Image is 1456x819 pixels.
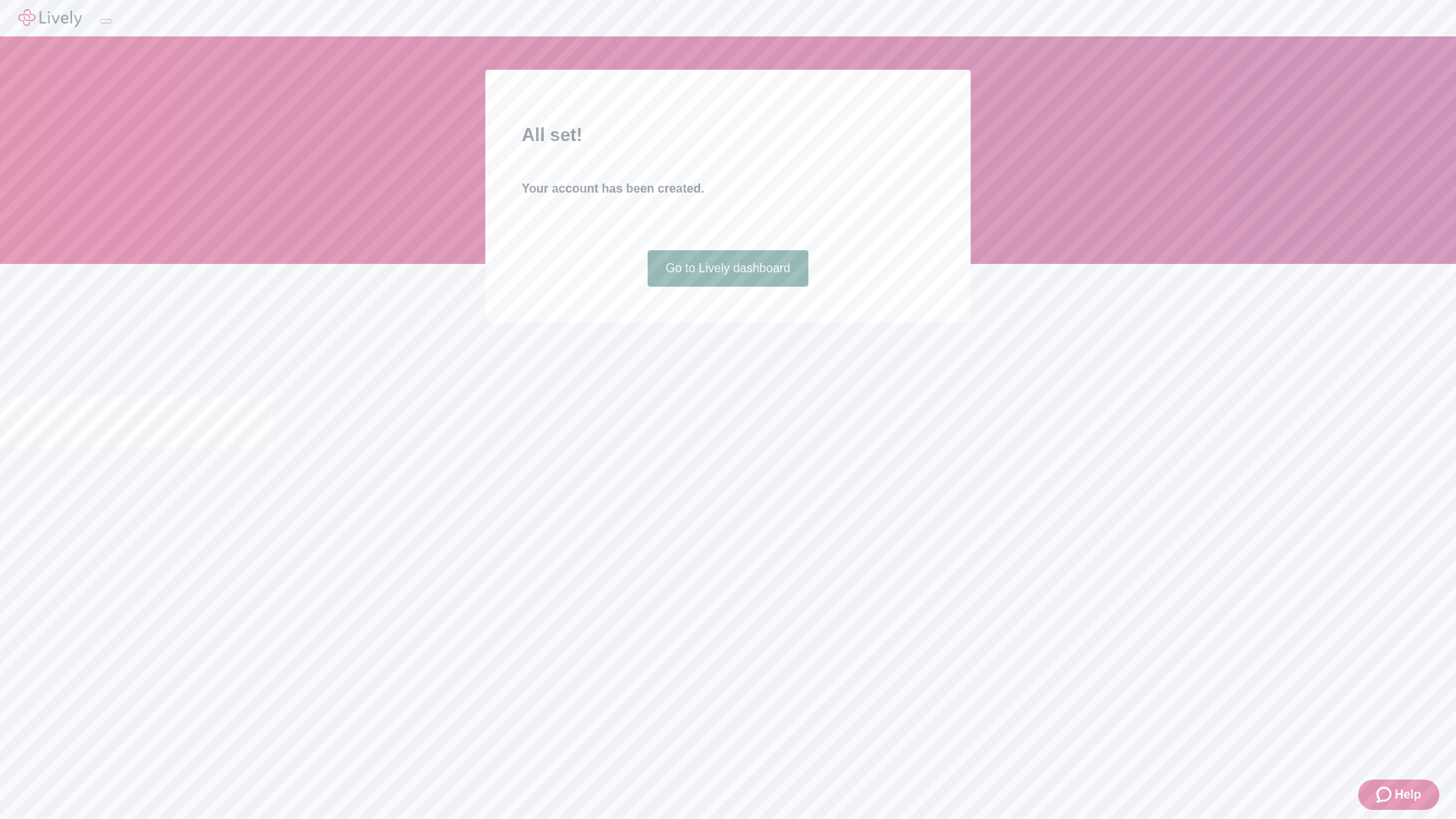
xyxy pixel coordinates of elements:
[522,180,934,198] h4: Your account has been created.
[100,19,112,24] button: Log out
[1395,786,1421,804] span: Help
[648,250,809,287] a: Go to Lively dashboard
[1376,786,1395,804] svg: Zendesk support icon
[522,121,934,149] h2: All set!
[1358,780,1439,810] button: Zendesk support iconHelp
[18,9,82,27] img: Lively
